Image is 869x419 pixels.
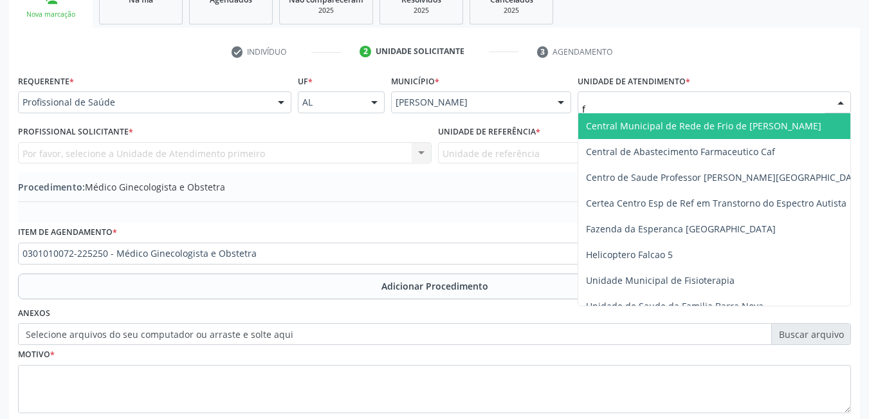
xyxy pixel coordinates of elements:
span: AL [302,96,358,109]
div: Unidade solicitante [376,46,464,57]
span: Procedimento: [18,181,85,193]
label: Município [391,71,439,91]
div: 2025 [389,6,453,15]
span: Centro de Saude Professor [PERSON_NAME][GEOGRAPHIC_DATA] [586,171,866,183]
span: Central de Abastecimento Farmaceutico Caf [586,145,775,158]
span: Médico Ginecologista e Obstetra [18,180,225,194]
button: Adicionar Procedimento [18,274,851,299]
label: Anexos [18,304,50,324]
div: 2025 [289,6,363,15]
span: Unidade Municipal de Fisioterapia [586,274,735,286]
div: Nova marcação [18,10,84,19]
label: UF [298,71,313,91]
label: Unidade de atendimento [578,71,690,91]
label: Requerente [18,71,74,91]
span: 0301010072-225250 - Médico Ginecologista e Obstetra [23,247,825,260]
label: Profissional Solicitante [18,122,133,142]
label: Item de agendamento [18,223,117,243]
span: Central Municipal de Rede de Frio de [PERSON_NAME] [586,120,821,132]
span: Unidade de Saude da Familia Barra Nova [586,300,764,312]
label: Unidade de referência [438,122,540,142]
span: Adicionar Procedimento [381,279,488,293]
input: Unidade de atendimento [582,96,825,122]
span: Fazenda da Esperanca [GEOGRAPHIC_DATA] [586,223,776,235]
div: 2025 [479,6,544,15]
span: [PERSON_NAME] [396,96,545,109]
span: Certea Centro Esp de Ref em Transtorno do Espectro Autista [586,197,846,209]
label: Motivo [18,345,55,365]
div: 2 [360,46,371,57]
span: Profissional de Saúde [23,96,265,109]
span: Helicoptero Falcao 5 [586,248,673,261]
